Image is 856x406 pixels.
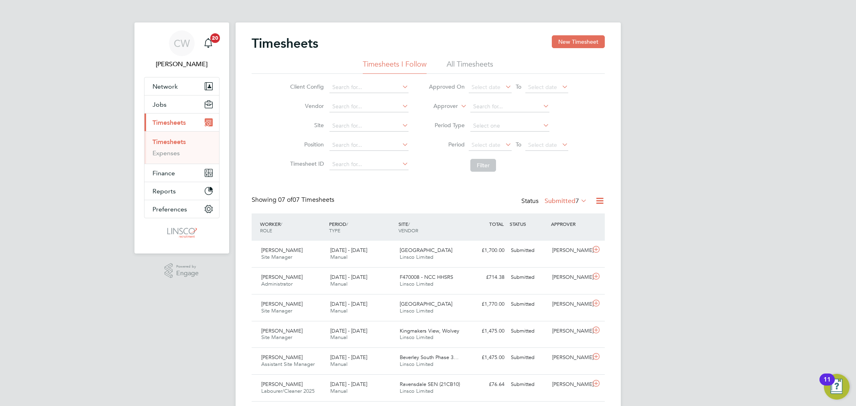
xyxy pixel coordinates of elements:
[261,280,293,287] span: Administrator
[549,325,591,338] div: [PERSON_NAME]
[513,139,524,150] span: To
[330,247,367,254] span: [DATE] - [DATE]
[466,298,508,311] div: £1,770.00
[466,244,508,257] div: £1,700.00
[330,274,367,280] span: [DATE] - [DATE]
[261,388,315,394] span: Labourer/Cleaner 2025
[258,217,327,238] div: WORKER
[400,388,433,394] span: Linsco Limited
[261,334,292,341] span: Site Manager
[545,197,587,205] label: Submitted
[470,101,549,112] input: Search for...
[429,141,465,148] label: Period
[281,221,282,227] span: /
[508,351,549,364] div: Submitted
[508,378,549,391] div: Submitted
[508,298,549,311] div: Submitted
[330,254,348,260] span: Manual
[261,274,303,280] span: [PERSON_NAME]
[470,120,549,132] input: Select one
[549,351,591,364] div: [PERSON_NAME]
[152,169,175,177] span: Finance
[252,196,336,204] div: Showing
[330,334,348,341] span: Manual
[400,274,453,280] span: F470008 - NCC HHSRS
[261,354,303,361] span: [PERSON_NAME]
[261,361,315,367] span: Assistant Site Manager
[466,325,508,338] div: £1,475.00
[200,30,216,56] a: 20
[144,164,219,182] button: Finance
[144,59,220,69] span: Chloe Whittall
[400,354,459,361] span: Beverley South Phase 3…
[396,217,466,238] div: SITE
[278,196,293,204] span: 07 of
[144,30,220,69] a: CW[PERSON_NAME]
[144,182,219,200] button: Reports
[400,307,433,314] span: Linsco Limited
[472,141,500,148] span: Select date
[346,221,348,227] span: /
[330,388,348,394] span: Manual
[288,160,324,167] label: Timesheet ID
[549,378,591,391] div: [PERSON_NAME]
[470,159,496,172] button: Filter
[400,381,460,388] span: Ravensdale SEN (21CB10)
[144,226,220,239] a: Go to home page
[144,114,219,131] button: Timesheets
[330,354,367,361] span: [DATE] - [DATE]
[528,141,557,148] span: Select date
[152,83,178,90] span: Network
[399,227,418,233] span: VENDOR
[152,101,167,108] span: Jobs
[329,120,409,132] input: Search for...
[261,307,292,314] span: Site Manager
[152,138,186,146] a: Timesheets
[400,280,433,287] span: Linsco Limited
[152,119,186,126] span: Timesheets
[330,327,367,334] span: [DATE] - [DATE]
[261,300,303,307] span: [PERSON_NAME]
[152,205,187,213] span: Preferences
[288,141,324,148] label: Position
[261,254,292,260] span: Site Manager
[400,327,459,334] span: Kingmakers View, Wolvey
[549,298,591,311] div: [PERSON_NAME]
[288,122,324,129] label: Site
[408,221,410,227] span: /
[549,244,591,257] div: [PERSON_NAME]
[472,83,500,91] span: Select date
[174,38,190,49] span: CW
[288,83,324,90] label: Client Config
[447,59,493,74] li: All Timesheets
[176,270,199,277] span: Engage
[152,149,180,157] a: Expenses
[575,197,579,205] span: 7
[329,159,409,170] input: Search for...
[288,102,324,110] label: Vendor
[400,334,433,341] span: Linsco Limited
[400,300,452,307] span: [GEOGRAPHIC_DATA]
[210,33,220,43] span: 20
[261,381,303,388] span: [PERSON_NAME]
[466,351,508,364] div: £1,475.00
[252,35,318,51] h2: Timesheets
[363,59,427,74] li: Timesheets I Follow
[330,300,367,307] span: [DATE] - [DATE]
[330,381,367,388] span: [DATE] - [DATE]
[144,200,219,218] button: Preferences
[400,247,452,254] span: [GEOGRAPHIC_DATA]
[466,378,508,391] div: £76.64
[165,263,199,278] a: Powered byEngage
[521,196,589,207] div: Status
[134,22,229,254] nav: Main navigation
[513,81,524,92] span: To
[261,247,303,254] span: [PERSON_NAME]
[549,271,591,284] div: [PERSON_NAME]
[823,380,831,390] div: 11
[422,102,458,110] label: Approver
[261,327,303,334] span: [PERSON_NAME]
[330,307,348,314] span: Manual
[278,196,334,204] span: 07 Timesheets
[400,361,433,367] span: Linsco Limited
